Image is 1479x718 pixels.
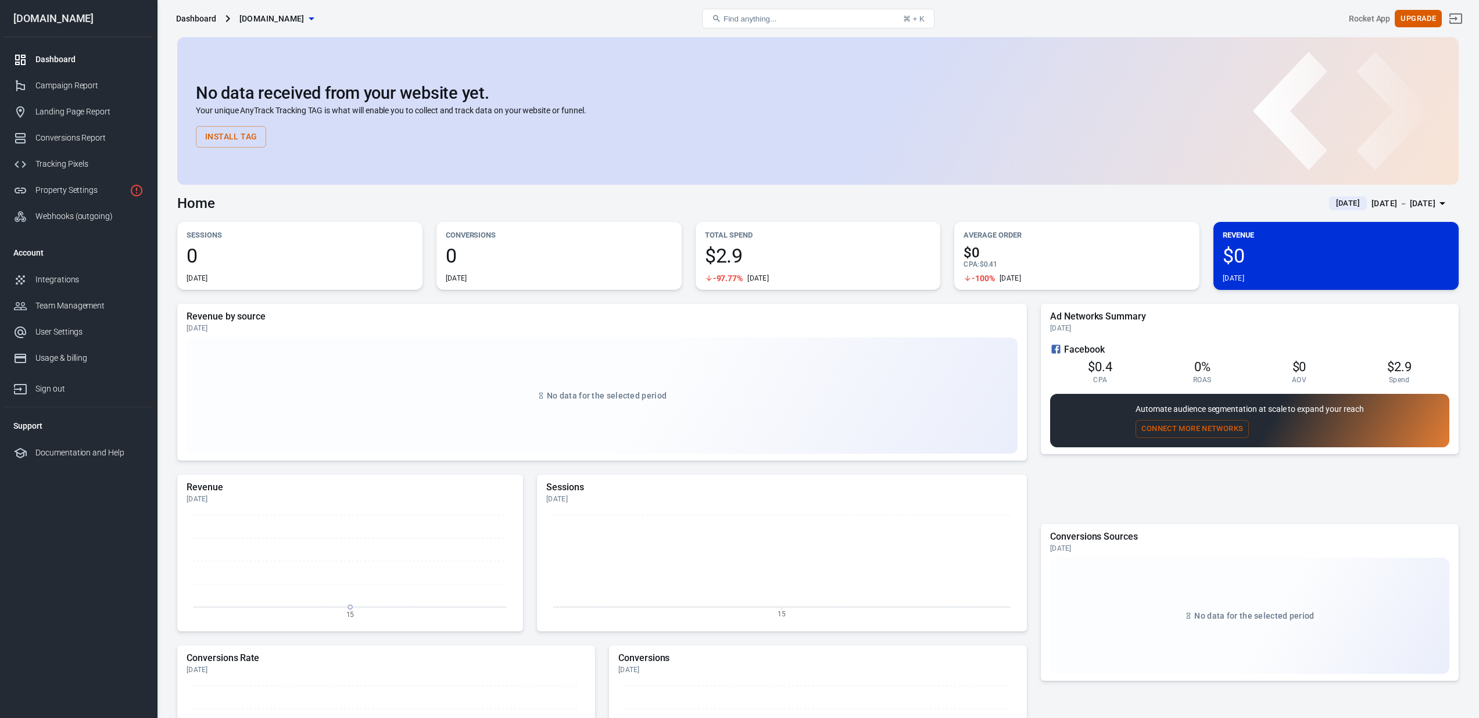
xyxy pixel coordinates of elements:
[1331,198,1365,209] span: [DATE]
[1387,360,1412,374] span: $2.9
[1194,360,1211,374] span: 0%
[196,126,266,148] button: Install Tag
[546,482,1018,493] h5: Sessions
[1050,531,1449,543] h5: Conversions Sources
[972,274,995,282] span: -100%
[187,274,208,283] div: [DATE]
[446,274,467,283] div: [DATE]
[4,151,153,177] a: Tracking Pixels
[713,274,743,282] span: -97.77%
[705,246,932,265] span: $2.9
[4,267,153,293] a: Integrations
[705,229,932,241] p: Total Spend
[1292,360,1306,374] span: $0
[35,447,144,459] div: Documentation and Help
[1136,420,1249,438] button: Connect More Networks
[35,352,144,364] div: Usage & billing
[1389,375,1410,385] span: Spend
[4,412,153,440] li: Support
[187,311,1018,322] h5: Revenue by source
[35,383,144,395] div: Sign out
[964,260,979,268] span: CPA :
[4,293,153,319] a: Team Management
[1050,342,1449,356] div: Facebook
[35,184,125,196] div: Property Settings
[1050,311,1449,322] h5: Ad Networks Summary
[35,326,144,338] div: User Settings
[1050,544,1449,553] div: [DATE]
[4,319,153,345] a: User Settings
[964,229,1190,241] p: Average Order
[903,15,925,23] div: ⌘ + K
[618,665,1018,674] div: [DATE]
[35,300,144,312] div: Team Management
[196,84,1440,102] h2: No data received from your website yet.
[1194,611,1314,620] span: No data for the selected period
[196,105,1440,117] p: Your unique AnyTrack Tracking TAG is what will enable you to collect and track data on your websi...
[4,13,153,24] div: [DOMAIN_NAME]
[4,125,153,151] a: Conversions Report
[1223,246,1449,265] span: $0
[702,9,934,28] button: Find anything...⌘ + K
[35,106,144,118] div: Landing Page Report
[35,210,144,222] div: Webhooks (outgoing)
[1223,274,1244,283] div: [DATE]
[239,12,305,26] span: gorocketapp.com
[346,611,354,619] tspan: 15
[187,494,514,504] div: [DATE]
[177,195,215,211] h3: Home
[1088,360,1112,374] span: $0.4
[4,371,153,402] a: Sign out
[1050,324,1449,333] div: [DATE]
[187,665,586,674] div: [DATE]
[1292,375,1306,385] span: AOV
[747,274,769,283] div: [DATE]
[35,80,144,92] div: Campaign Report
[1371,196,1435,211] div: [DATE] － [DATE]
[980,260,998,268] span: $0.41
[187,652,586,664] h5: Conversions Rate
[724,15,776,23] span: Find anything...
[1223,229,1449,241] p: Revenue
[35,53,144,66] div: Dashboard
[618,652,1018,664] h5: Conversions
[4,203,153,229] a: Webhooks (outgoing)
[35,158,144,170] div: Tracking Pixels
[1000,274,1021,283] div: [DATE]
[1136,403,1363,415] p: Automate audience segmentation at scale to expand your reach
[778,611,786,619] tspan: 15
[187,229,413,241] p: Sessions
[4,345,153,371] a: Usage & billing
[1193,375,1211,385] span: ROAS
[130,184,144,198] svg: Property is not installed yet
[235,8,318,30] button: [DOMAIN_NAME]
[1395,10,1442,28] button: Upgrade
[187,482,514,493] h5: Revenue
[1442,5,1470,33] a: Sign out
[35,274,144,286] div: Integrations
[4,177,153,203] a: Property Settings
[547,391,667,400] span: No data for the selected period
[176,13,216,24] div: Dashboard
[187,324,1018,333] div: [DATE]
[964,246,1190,260] span: $0
[187,246,413,265] span: 0
[1050,342,1062,356] svg: Facebook Ads
[4,46,153,73] a: Dashboard
[4,99,153,125] a: Landing Page Report
[4,239,153,267] li: Account
[4,73,153,99] a: Campaign Report
[546,494,1018,504] div: [DATE]
[35,132,144,144] div: Conversions Report
[446,229,672,241] p: Conversions
[1320,194,1459,213] button: [DATE][DATE] － [DATE]
[1093,375,1107,385] span: CPA
[446,246,672,265] span: 0
[1349,13,1391,25] div: Account id: MwzIIWBD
